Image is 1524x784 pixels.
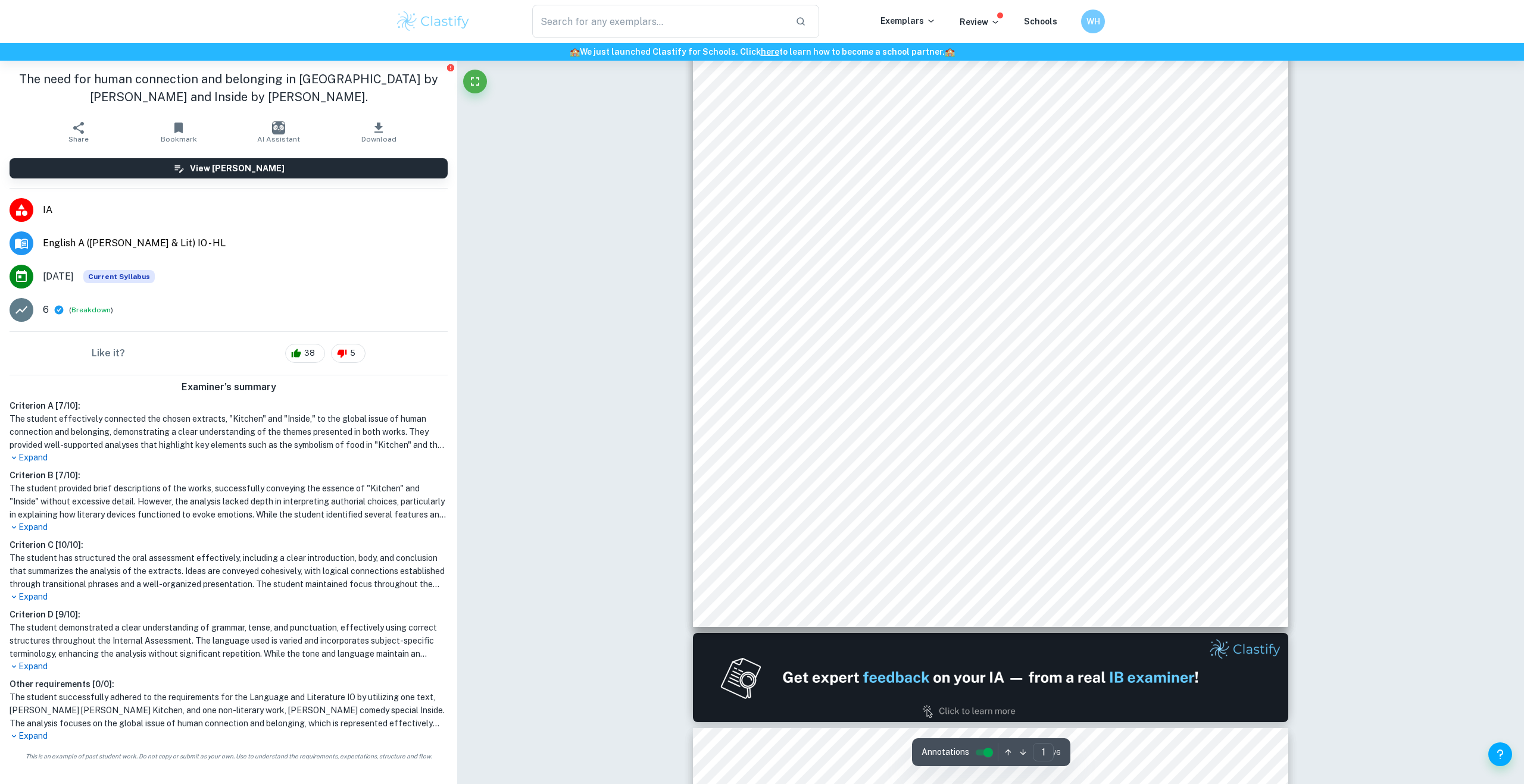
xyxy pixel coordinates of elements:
button: Breakdown [71,305,111,315]
button: AI Assistant [229,115,329,149]
span: English A ([PERSON_NAME] & Lit) IO - HL [43,236,448,250]
span: This is an example of past student work. Do not copy or submit as your own. Use to understand the... [5,752,452,761]
h6: Criterion C [ 10 / 10 ]: [10,538,448,551]
span: Current Syllabus [83,270,155,283]
h1: The student demonstrated a clear understanding of grammar, tense, and punctuation, effectively us... [10,621,448,660]
span: works. [765,75,797,86]
span: of the novella, [PERSON_NAME] describes the loneliness she feels after the death of her grandmother [765,264,1264,274]
h6: Criterion B [ 7 / 10 ]: [10,469,448,482]
a: here [761,47,779,57]
span: Kitchen (2 min) [765,146,880,162]
span: Throughout [765,188,821,199]
h1: The student has structured the oral assessment effectively, including a clear introduction, body,... [10,551,448,591]
h1: The student provided brief descriptions of the works, successfully conveying the essence of "Kitc... [10,482,448,521]
button: Download [329,115,429,149]
p: Expand [10,521,448,534]
h6: We just launched Clastify for Schools. Click to learn how to become a school partner. [2,45,1522,58]
span: characters9 connection is often demonstrated through food, as they cook for each other [765,390,1186,400]
div: 38 [285,344,325,363]
span: conveyed through different literary devices, such as through the symbolism of food. [765,213,1168,224]
h6: Criterion A [ 7 / 10 ]: [10,399,448,412]
div: 5 [331,344,366,363]
span: AI Assistant [257,135,300,143]
span: Annotations [922,746,969,758]
p: Expand [10,451,448,464]
span: katsudon at the novella9s climax. [PERSON_NAME] states that the deliciousness of the food <must be [765,491,1257,501]
span: because [they9re] family.= Here, [PERSON_NAME] conveys that the emotional fulfilment [765,516,1189,527]
span: 5 [343,347,362,359]
h1: The student successfully adhered to the requirements for the Language and Literature IO by utiliz... [10,691,448,730]
span: gratitude for letting her stay with them. This symbolism of food is later used to communicate [765,440,1208,451]
span: 🏫 [570,47,580,57]
span: Kitchen [824,188,860,199]
span: ( ) [69,305,113,316]
span: 🏫 [945,47,955,57]
span: Download [361,135,396,143]
button: View [PERSON_NAME] [10,158,448,178]
button: Share [29,115,129,149]
h6: Other requirements [ 0 / 0 ]: [10,678,448,691]
span: / 6 [1054,747,1061,758]
h1: The student effectively connected the chosen extracts, "Kitchen" and "Inside," to the global issu... [10,412,448,451]
h1: The need for human connection and belonging in [GEOGRAPHIC_DATA] by [PERSON_NAME] and Inside by [... [10,70,448,106]
span: as <[t]he blackness of the cosmos,= communicating the insignificance and emptiness that [765,289,1194,300]
p: Review [960,15,1000,29]
button: Bookmark [129,115,229,149]
div: This exemplar is based on the current syllabus. Feel free to refer to it for inspiration/ideas wh... [83,270,155,283]
span: the importance of human connection in overcoming grief when [PERSON_NAME] brings [PERSON_NAME] [765,466,1287,476]
span: comfort, evoking the sense that food not only represents physical nourishment, but [765,339,1166,350]
p: Expand [10,660,448,673]
button: Help and Feedback [1488,742,1512,766]
h6: Examiner's summary [5,380,452,394]
span: emotional fulfilment that replaces the emptiness and lack of meaning of grief. The [765,365,1160,375]
span: [PERSON_NAME] often pairs emotional distress with the theme of existentialism. In the first pages [765,239,1244,249]
span: IA [43,203,448,217]
h6: View [PERSON_NAME] [190,162,285,175]
span: arise from it. She then sleeps in the kitchen and <next to the refrigerator= in her search of [765,314,1193,325]
p: Expand [10,730,448,742]
span: , the global issue of the need for human connection and belonging is [861,188,1192,199]
button: WH [1081,10,1105,33]
a: Schools [1024,17,1057,26]
span: 38 [298,347,321,359]
span: counteracting the existentialism that she associates with grief is a result of their emotional [765,541,1199,552]
h6: WH [1086,15,1100,28]
input: Search for any exemplars... [532,5,786,38]
img: AI Assistant [272,121,285,134]
p: Expand [10,591,448,603]
button: Report issue [446,63,455,72]
h6: Criterion D [ 9 / 10 ]: [10,608,448,621]
p: 6 [43,303,49,317]
span: Share [68,135,89,143]
button: Fullscreen [463,70,487,93]
h6: Like it? [92,346,125,360]
span: [DATE] [43,269,74,284]
img: Ad [693,633,1288,722]
span: alongside their developing relationships, such as Mikage cooking for [PERSON_NAME] and [PERSON_NA... [765,415,1335,426]
img: Clastify logo [395,10,471,33]
span: Bookmark [161,135,197,143]
p: Exemplars [880,14,936,27]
